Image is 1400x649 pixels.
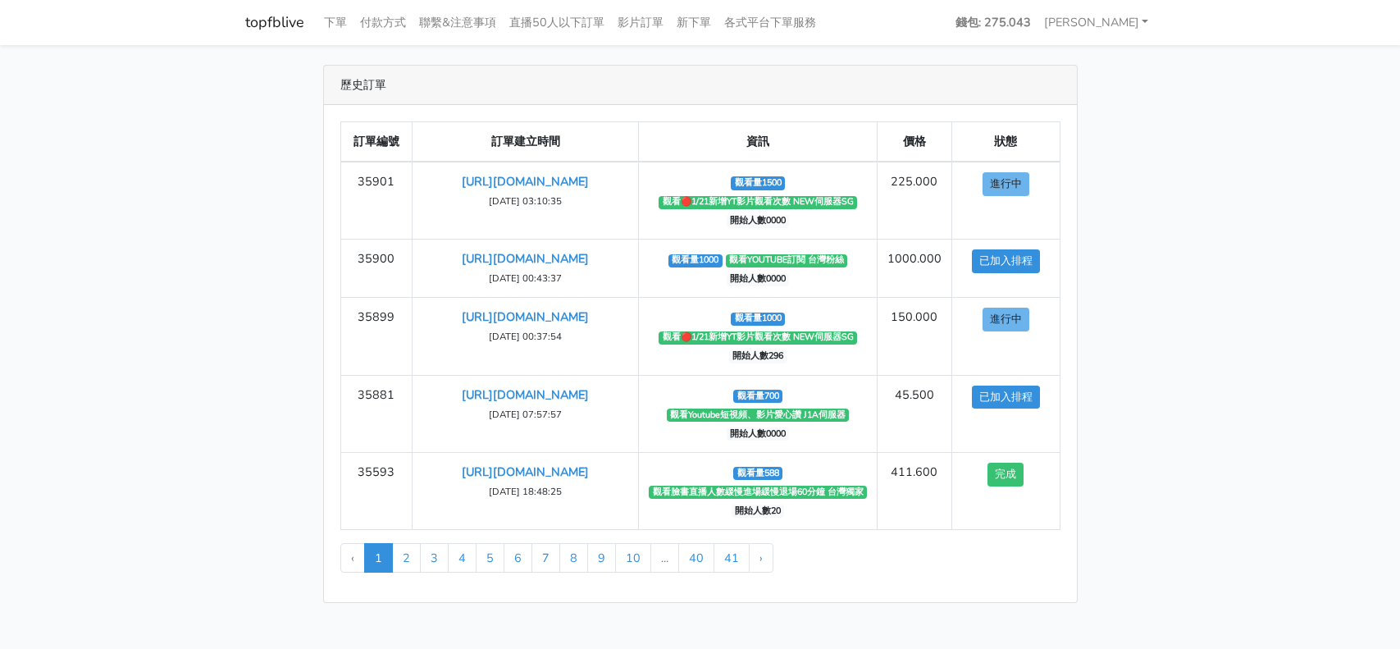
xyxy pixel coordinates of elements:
a: 40 [678,543,714,573]
a: 新下單 [670,7,718,39]
span: 開始人數0000 [727,427,790,441]
span: 觀看YOUTUBE訂閱 台灣粉絲 [726,254,848,267]
a: 8 [559,543,588,573]
span: 開始人數0000 [727,215,790,228]
button: 完成 [987,463,1024,487]
small: [DATE] 03:10:35 [489,194,562,208]
td: 35901 [340,162,413,240]
span: 觀看Youtube短視頻、影片愛心讚 J1A伺服器 [667,409,850,422]
a: 錢包: 275.043 [949,7,1037,39]
span: 開始人數0000 [727,273,790,286]
a: [URL][DOMAIN_NAME] [462,173,589,190]
a: [URL][DOMAIN_NAME] [462,386,589,403]
button: 已加入排程 [972,249,1040,273]
button: 進行中 [983,172,1029,196]
small: [DATE] 00:43:37 [489,272,562,285]
span: 觀看量1000 [668,254,723,267]
td: 35593 [340,452,413,529]
a: [URL][DOMAIN_NAME] [462,464,589,480]
a: 10 [615,543,651,573]
button: 進行中 [983,308,1029,331]
a: [PERSON_NAME] [1037,7,1156,39]
a: 2 [392,543,421,573]
a: [URL][DOMAIN_NAME] [462,309,589,325]
a: 41 [714,543,750,573]
a: 9 [587,543,616,573]
th: 狀態 [951,122,1060,162]
div: 歷史訂單 [324,66,1077,105]
td: 411.600 [877,452,951,529]
span: 開始人數20 [732,505,785,518]
span: 觀看量700 [733,390,782,403]
button: 已加入排程 [972,386,1040,409]
td: 45.500 [877,375,951,452]
a: [URL][DOMAIN_NAME] [462,250,589,267]
small: [DATE] 00:37:54 [489,330,562,343]
small: [DATE] 18:48:25 [489,485,562,498]
th: 訂單編號 [340,122,413,162]
a: 7 [531,543,560,573]
a: topfblive [245,7,304,39]
span: 觀看量1500 [731,176,785,190]
a: 聯繫&注意事項 [413,7,503,39]
td: 1000.000 [877,240,951,298]
a: Next » [749,543,773,573]
span: 1 [364,543,393,573]
th: 價格 [877,122,951,162]
span: 觀看🔴1/21新增YT影片觀看次數 NEW伺服器SG [659,196,857,209]
a: 4 [448,543,477,573]
a: 付款方式 [353,7,413,39]
a: 5 [476,543,504,573]
a: 6 [504,543,532,573]
td: 150.000 [877,298,951,375]
td: 35899 [340,298,413,375]
td: 35900 [340,240,413,298]
a: 直播50人以下訂單 [503,7,611,39]
a: 3 [420,543,449,573]
th: 資訊 [639,122,878,162]
a: 影片訂單 [611,7,670,39]
th: 訂單建立時間 [413,122,639,162]
td: 35881 [340,375,413,452]
a: 各式平台下單服務 [718,7,823,39]
span: 觀看量588 [733,467,782,480]
span: 開始人數296 [729,350,787,363]
span: 觀看🔴1/21新增YT影片觀看次數 NEW伺服器SG [659,331,857,345]
td: 225.000 [877,162,951,240]
li: « Previous [340,543,365,573]
span: 觀看量1000 [731,313,785,326]
small: [DATE] 07:57:57 [489,408,562,421]
a: 下單 [317,7,353,39]
span: 觀看臉書直播人數緩慢進場緩慢退場60分鐘 台灣獨家 [649,486,867,499]
strong: 錢包: 275.043 [955,14,1031,30]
